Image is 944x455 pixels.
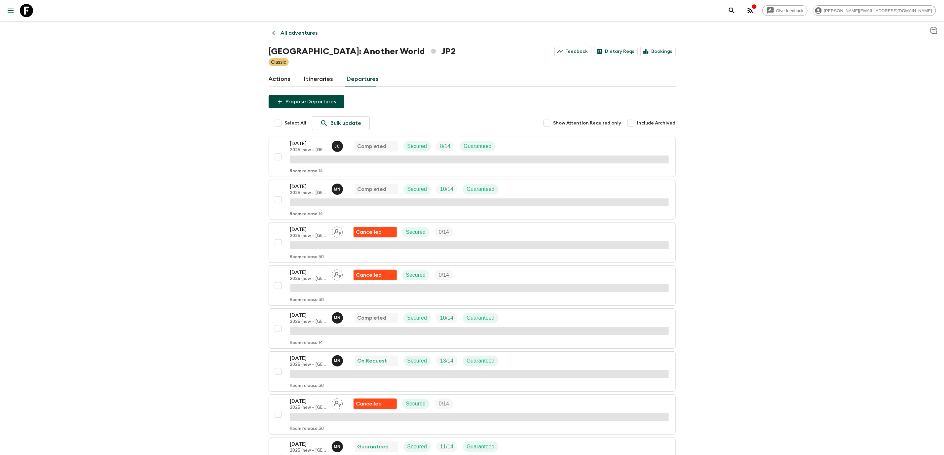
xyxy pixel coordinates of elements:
[290,268,326,276] p: [DATE]
[334,358,341,364] p: M N
[356,271,382,279] p: Cancelled
[290,297,324,303] p: Room release: 30
[332,443,344,448] span: Maho Nagareda
[356,400,382,408] p: Cancelled
[358,185,387,193] p: Completed
[407,357,427,365] p: Secured
[594,47,638,56] a: Dietary Reqs
[402,270,430,280] div: Secured
[354,227,397,237] div: Flash Pack cancellation
[435,227,453,237] div: Trip Fill
[762,5,808,16] a: Give feedback
[354,270,397,280] div: Flash Pack cancellation
[464,142,492,150] p: Guaranteed
[281,29,318,37] p: All adventures
[440,443,453,451] p: 11 / 14
[290,191,326,196] p: 2025 (new – [GEOGRAPHIC_DATA])
[332,441,344,452] button: MN
[290,148,326,153] p: 2025 (new – [GEOGRAPHIC_DATA])
[334,444,341,449] p: M N
[290,448,326,453] p: 2025 (new – [GEOGRAPHIC_DATA])
[332,271,343,277] span: Assign pack leader
[332,228,343,234] span: Assign pack leader
[403,441,431,452] div: Secured
[773,8,807,13] span: Give feedback
[440,142,450,150] p: 8 / 14
[269,351,676,392] button: [DATE]2025 (new – [GEOGRAPHIC_DATA])Maho NagaredaOn RequestSecuredTrip FillGuaranteedRoom release:30
[290,383,324,389] p: Room release: 30
[269,308,676,349] button: [DATE]2025 (new – [GEOGRAPHIC_DATA])Maho NagaredaCompletedSecuredTrip FillGuaranteedRoom release:14
[813,5,936,16] div: [PERSON_NAME][EMAIL_ADDRESS][DOMAIN_NAME]
[435,399,453,409] div: Trip Fill
[312,116,370,130] a: Bulk update
[403,356,431,366] div: Secured
[554,47,591,56] a: Feedback
[406,271,426,279] p: Secured
[290,212,323,217] p: Room release: 14
[347,71,379,87] a: Departures
[269,265,676,306] button: [DATE]2025 (new – [GEOGRAPHIC_DATA])Assign pack leaderFlash Pack cancellationSecuredTrip FillRoom...
[440,357,453,365] p: 13 / 14
[358,142,387,150] p: Completed
[637,120,676,126] span: Include Archived
[290,255,324,260] p: Room release: 30
[290,276,326,282] p: 2025 (new – [GEOGRAPHIC_DATA])
[356,228,382,236] p: Cancelled
[402,399,430,409] div: Secured
[407,443,427,451] p: Secured
[406,400,426,408] p: Secured
[290,226,326,233] p: [DATE]
[640,47,676,56] a: Bookings
[402,227,430,237] div: Secured
[403,313,431,323] div: Secured
[269,223,676,263] button: [DATE]2025 (new – [GEOGRAPHIC_DATA])Assign pack leaderFlash Pack cancellationSecuredTrip FillRoom...
[290,233,326,239] p: 2025 (new – [GEOGRAPHIC_DATA])
[331,119,361,127] p: Bulk update
[436,441,457,452] div: Trip Fill
[290,362,326,367] p: 2025 (new – [GEOGRAPHIC_DATA])
[290,311,326,319] p: [DATE]
[290,340,323,346] p: Room release: 14
[403,141,431,152] div: Secured
[436,313,457,323] div: Trip Fill
[435,270,453,280] div: Trip Fill
[4,4,17,17] button: menu
[332,355,344,367] button: MN
[439,228,449,236] p: 0 / 14
[407,185,427,193] p: Secured
[285,120,307,126] span: Select All
[269,180,676,220] button: [DATE]2025 (new – [GEOGRAPHIC_DATA])Maho NagaredaCompletedSecuredTrip FillGuaranteedRoom release:14
[440,314,453,322] p: 10 / 14
[332,186,344,191] span: Maho Nagareda
[407,142,427,150] p: Secured
[290,397,326,405] p: [DATE]
[269,137,676,177] button: [DATE]2025 (new – [GEOGRAPHIC_DATA])Juno ChoiCompletedSecuredTrip FillGuaranteedRoom release:14
[290,183,326,191] p: [DATE]
[406,228,426,236] p: Secured
[439,271,449,279] p: 0 / 14
[436,356,457,366] div: Trip Fill
[358,314,387,322] p: Completed
[290,405,326,410] p: 2025 (new – [GEOGRAPHIC_DATA])
[553,120,622,126] span: Show Attention Required only
[467,185,495,193] p: Guaranteed
[725,4,738,17] button: search adventures
[269,95,344,108] button: Propose Departures
[358,357,387,365] p: On Request
[439,400,449,408] p: 0 / 14
[354,399,397,409] div: Flash Pack cancellation
[290,319,326,325] p: 2025 (new – [GEOGRAPHIC_DATA])
[332,143,344,148] span: Juno Choi
[436,141,454,152] div: Trip Fill
[269,71,291,87] a: Actions
[269,45,456,58] h1: [GEOGRAPHIC_DATA]: Another World JP2
[403,184,431,194] div: Secured
[332,400,343,405] span: Assign pack leader
[440,185,453,193] p: 10 / 14
[358,443,389,451] p: Guaranteed
[290,140,326,148] p: [DATE]
[290,169,323,174] p: Room release: 14
[332,357,344,363] span: Maho Nagareda
[332,314,344,320] span: Maho Nagareda
[271,59,286,65] p: Classic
